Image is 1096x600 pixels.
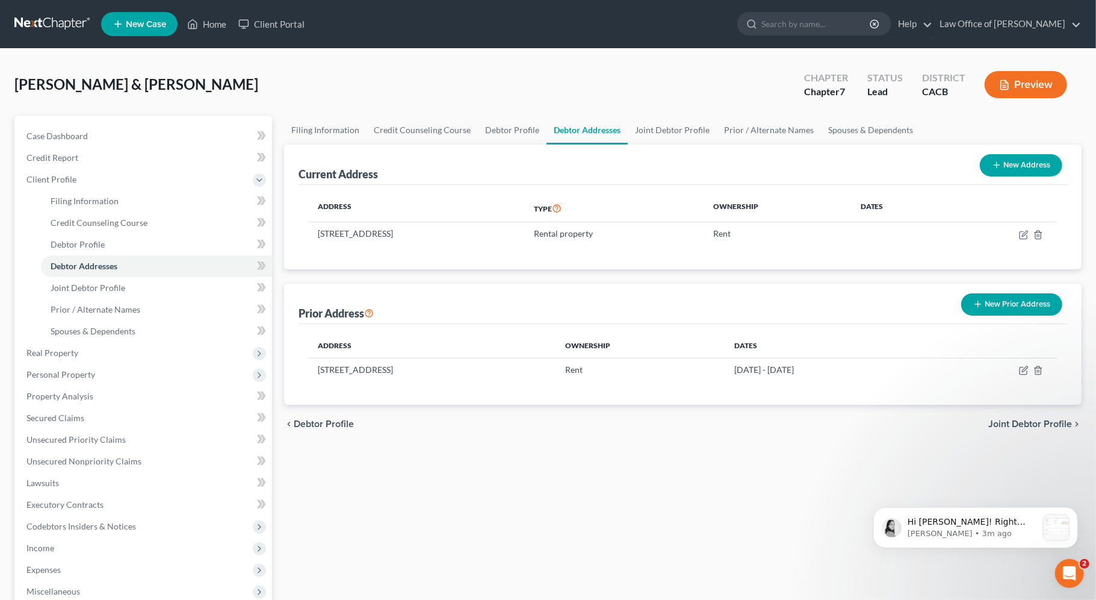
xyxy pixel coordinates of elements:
[988,419,1072,429] span: Joint Debtor Profile
[284,419,294,429] i: chevron_left
[308,195,524,222] th: Address
[26,131,88,141] span: Case Dashboard
[855,483,1096,567] iframe: Intercom notifications message
[922,85,965,99] div: CACB
[26,348,78,358] span: Real Property
[51,196,119,206] span: Filing Information
[821,116,920,145] a: Spouses & Dependents
[804,71,848,85] div: Chapter
[26,391,93,401] span: Property Analysis
[478,116,546,145] a: Debtor Profile
[717,116,821,145] a: Prior / Alternate Names
[840,86,845,97] span: 7
[556,358,725,381] td: Rent
[17,472,272,494] a: Lawsuits
[51,283,125,293] span: Joint Debtor Profile
[761,13,872,35] input: Search by name...
[556,334,725,358] th: Ownership
[51,304,140,314] span: Prior / Alternate Names
[52,45,182,56] p: Message from Lindsey, sent 3m ago
[14,75,258,93] span: [PERSON_NAME] & [PERSON_NAME]
[867,85,903,99] div: Lead
[546,116,628,145] a: Debtor Addresses
[308,222,524,245] td: [STREET_ADDRESS]
[851,195,947,222] th: Dates
[284,116,367,145] a: Filing Information
[524,222,703,245] td: Rental property
[51,239,105,249] span: Debtor Profile
[51,326,135,336] span: Spouses & Dependents
[41,320,272,342] a: Spouses & Dependents
[41,234,272,255] a: Debtor Profile
[232,13,311,35] a: Client Portal
[704,195,851,222] th: Ownership
[52,34,182,187] span: Hi [PERSON_NAME]! Right now, you do not have a residential address entered for your debtor(s). Yo...
[1072,419,1082,429] i: chevron_right
[26,499,104,510] span: Executory Contracts
[867,71,903,85] div: Status
[804,85,848,99] div: Chapter
[26,174,76,184] span: Client Profile
[17,429,272,451] a: Unsecured Priority Claims
[41,277,272,299] a: Joint Debtor Profile
[933,13,1081,35] a: Law Office of [PERSON_NAME]
[294,419,354,429] span: Debtor Profile
[41,190,272,212] a: Filing Information
[988,419,1082,429] button: Joint Debtor Profile chevron_right
[17,147,272,169] a: Credit Report
[41,212,272,234] a: Credit Counseling Course
[299,167,378,181] div: Current Address
[367,116,478,145] a: Credit Counseling Course
[299,306,374,320] div: Prior Address
[524,195,703,222] th: Type
[725,334,931,358] th: Dates
[41,255,272,277] a: Debtor Addresses
[51,261,117,271] span: Debtor Addresses
[17,494,272,516] a: Executory Contracts
[892,13,932,35] a: Help
[26,478,59,488] span: Lawsuits
[628,116,717,145] a: Joint Debtor Profile
[26,543,54,553] span: Income
[1055,559,1084,588] iframe: Intercom live chat
[985,71,1067,98] button: Preview
[704,222,851,245] td: Rent
[961,293,1062,316] button: New Prior Address
[26,456,141,466] span: Unsecured Nonpriority Claims
[26,152,78,163] span: Credit Report
[1080,559,1089,569] span: 2
[26,369,95,380] span: Personal Property
[922,71,965,85] div: District
[308,334,556,358] th: Address
[17,125,272,147] a: Case Dashboard
[26,586,80,596] span: Miscellaneous
[126,20,166,29] span: New Case
[284,419,354,429] button: chevron_left Debtor Profile
[17,451,272,472] a: Unsecured Nonpriority Claims
[17,386,272,407] a: Property Analysis
[26,521,136,531] span: Codebtors Insiders & Notices
[26,434,126,445] span: Unsecured Priority Claims
[17,407,272,429] a: Secured Claims
[725,358,931,381] td: [DATE] - [DATE]
[51,217,147,228] span: Credit Counseling Course
[181,13,232,35] a: Home
[26,413,84,423] span: Secured Claims
[308,358,556,381] td: [STREET_ADDRESS]
[980,154,1062,177] button: New Address
[26,564,61,575] span: Expenses
[41,299,272,320] a: Prior / Alternate Names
